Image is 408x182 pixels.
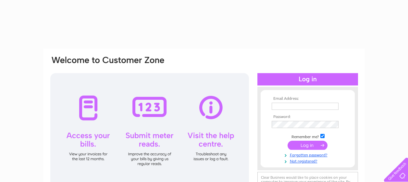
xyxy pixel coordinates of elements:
[272,151,345,158] a: Forgotten password?
[270,97,345,101] th: Email Address:
[270,115,345,119] th: Password:
[272,158,345,164] a: Not registered?
[270,133,345,139] td: Remember me?
[288,141,328,150] input: Submit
